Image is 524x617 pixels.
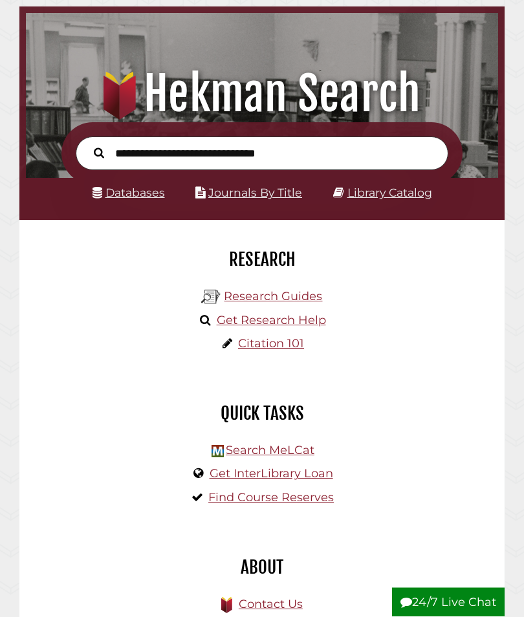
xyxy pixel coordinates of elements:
[29,557,495,579] h2: About
[94,148,104,160] i: Search
[93,186,165,200] a: Databases
[347,186,432,200] a: Library Catalog
[29,403,495,425] h2: Quick Tasks
[239,598,303,612] a: Contact Us
[208,186,302,200] a: Journals By Title
[201,288,221,307] img: Hekman Library Logo
[87,145,111,161] button: Search
[212,446,224,458] img: Hekman Library Logo
[217,314,326,328] a: Get Research Help
[208,491,334,505] a: Find Course Reserves
[224,290,322,304] a: Research Guides
[34,66,490,123] h1: Hekman Search
[226,444,314,458] a: Search MeLCat
[29,249,495,271] h2: Research
[210,467,333,481] a: Get InterLibrary Loan
[238,337,304,351] a: Citation 101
